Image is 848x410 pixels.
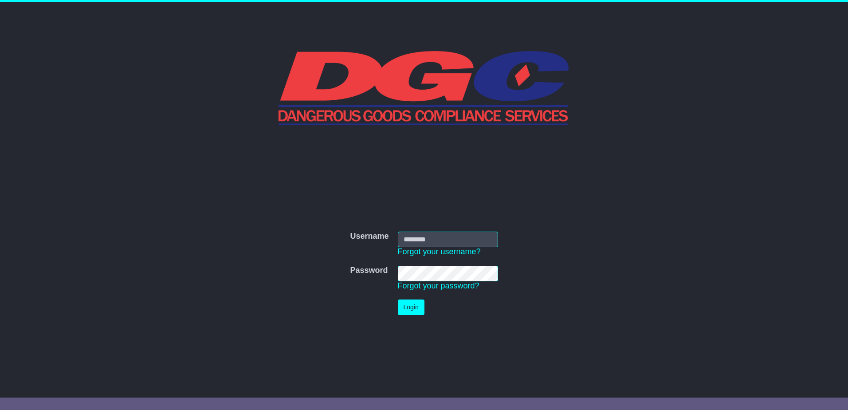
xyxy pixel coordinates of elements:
a: Forgot your username? [398,247,481,256]
button: Login [398,300,424,315]
a: Forgot your password? [398,281,479,290]
label: Username [350,232,389,241]
img: DGC QLD [279,50,570,125]
label: Password [350,266,388,276]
